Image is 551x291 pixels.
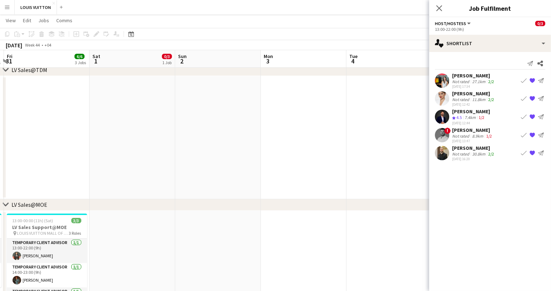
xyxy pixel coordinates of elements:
[471,97,487,102] div: 11.8km
[6,57,13,65] span: 31
[452,151,471,157] div: Not rated
[471,133,485,139] div: 8.9km
[13,218,53,223] span: 13:00-00:00 (11h) (Sat)
[7,263,87,287] app-card-role: Temporary Client Advisor1/114:00-23:00 (9h)[PERSON_NAME]
[178,53,187,59] span: Sun
[452,145,495,151] div: [PERSON_NAME]
[435,21,466,26] span: Host/Hostess
[263,57,273,65] span: 3
[349,53,358,59] span: Tue
[452,139,493,143] div: [DATE] 13:47
[452,127,493,133] div: [PERSON_NAME]
[24,42,42,48] span: Week 44
[38,17,49,24] span: Jobs
[162,54,172,59] span: 0/3
[7,53,13,59] span: Fri
[444,128,451,134] span: !
[92,53,100,59] span: Sat
[53,16,75,25] a: Comms
[452,72,495,79] div: [PERSON_NAME]
[452,79,471,84] div: Not rated
[463,115,477,121] div: 7.4km
[177,57,187,65] span: 2
[471,151,487,157] div: 30.8km
[17,230,69,236] span: LOUIS VUITTON MALL OF THE EMIRATES
[3,16,19,25] a: View
[20,16,34,25] a: Edit
[435,21,472,26] button: Host/Hostess
[488,79,494,84] app-skills-label: 2/2
[6,42,22,49] div: [DATE]
[44,42,51,48] div: +04
[71,218,81,223] span: 3/3
[23,17,31,24] span: Edit
[429,35,551,52] div: Shortlist
[435,27,545,32] div: 13:00-22:00 (9h)
[452,121,490,125] div: [DATE] 12:44
[75,54,85,59] span: 6/6
[348,57,358,65] span: 4
[452,133,471,139] div: Not rated
[479,115,484,120] app-skills-label: 1/2
[452,97,471,102] div: Not rated
[15,0,57,14] button: LOUIS VUITTON
[7,224,87,230] h3: LV Sales Support@MOE
[429,4,551,13] h3: Job Fulfilment
[7,239,87,263] app-card-role: Temporary Client Advisor1/113:00-22:00 (9h)[PERSON_NAME]
[456,115,462,120] span: 4.5
[488,97,494,102] app-skills-label: 2/2
[75,60,86,65] div: 3 Jobs
[91,57,100,65] span: 1
[486,133,492,139] app-skills-label: 1/2
[69,230,81,236] span: 3 Roles
[35,16,52,25] a: Jobs
[452,84,495,89] div: [DATE] 17:34
[452,90,495,97] div: [PERSON_NAME]
[488,151,494,157] app-skills-label: 2/2
[452,157,495,161] div: [DATE] 16:20
[6,17,16,24] span: View
[162,60,172,65] div: 1 Job
[11,201,47,208] div: LV Sales@MOE
[452,108,490,115] div: [PERSON_NAME]
[56,17,72,24] span: Comms
[11,66,47,73] div: LV Sales@TDM
[471,79,487,84] div: 27.1km
[535,21,545,26] span: 0/3
[452,102,495,107] div: [DATE] 12:42
[264,53,273,59] span: Mon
